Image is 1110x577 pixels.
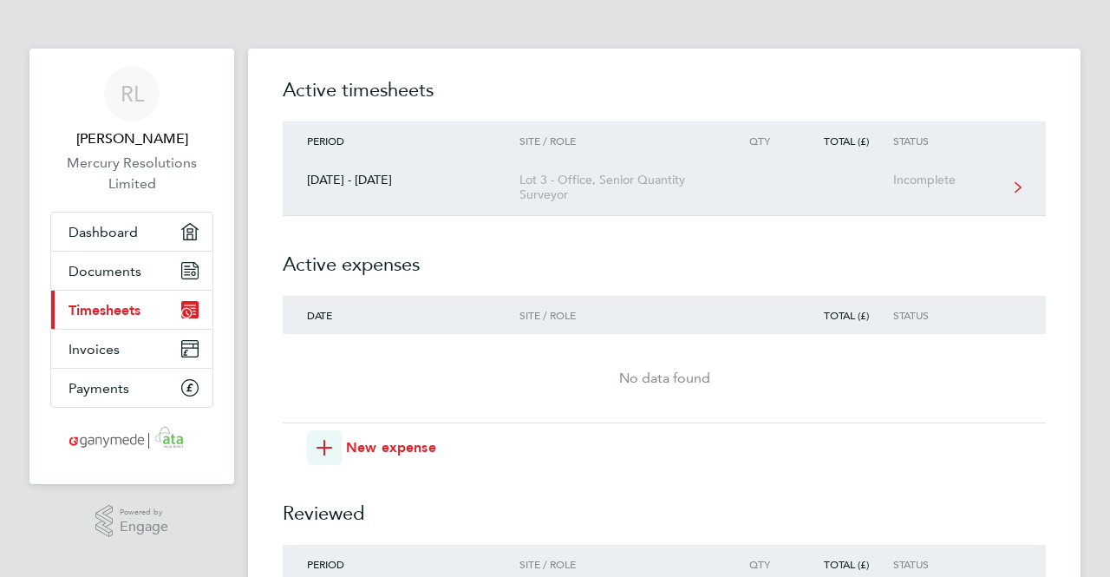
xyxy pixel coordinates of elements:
[50,425,213,453] a: Go to home page
[307,134,344,148] span: Period
[50,66,213,149] a: RL[PERSON_NAME]
[283,216,1046,296] h2: Active expenses
[283,173,519,187] div: [DATE] - [DATE]
[283,76,1046,121] h2: Active timesheets
[283,309,519,321] div: Date
[69,263,141,279] span: Documents
[519,173,718,202] div: Lot 3 - Office, Senior Quantity Surveyor
[893,309,1000,321] div: Status
[283,465,1046,545] h2: Reviewed
[519,309,718,321] div: Site / Role
[893,173,1000,187] div: Incomplete
[69,224,138,240] span: Dashboard
[51,330,212,368] a: Invoices
[283,368,1046,389] div: No data found
[519,134,718,147] div: Site / Role
[794,309,893,321] div: Total (£)
[307,557,344,571] span: Period
[120,505,168,520] span: Powered by
[51,369,212,407] a: Payments
[121,82,144,105] span: RL
[794,558,893,570] div: Total (£)
[283,160,1046,216] a: [DATE] - [DATE]Lot 3 - Office, Senior Quantity SurveyorIncomplete
[51,291,212,329] a: Timesheets
[893,558,1000,570] div: Status
[519,558,718,570] div: Site / Role
[64,425,200,453] img: ganymedesolutions-logo-retina.png
[50,153,213,194] a: Mercury Resolutions Limited
[120,520,168,534] span: Engage
[51,252,212,290] a: Documents
[69,341,120,357] span: Invoices
[307,430,436,465] button: New expense
[718,134,794,147] div: Qty
[50,128,213,149] span: Roger Lincoln
[794,134,893,147] div: Total (£)
[893,134,1000,147] div: Status
[95,505,169,538] a: Powered byEngage
[346,437,436,458] span: New expense
[69,302,140,318] span: Timesheets
[29,49,234,484] nav: Main navigation
[51,213,212,251] a: Dashboard
[718,558,794,570] div: Qty
[69,380,129,397] span: Payments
